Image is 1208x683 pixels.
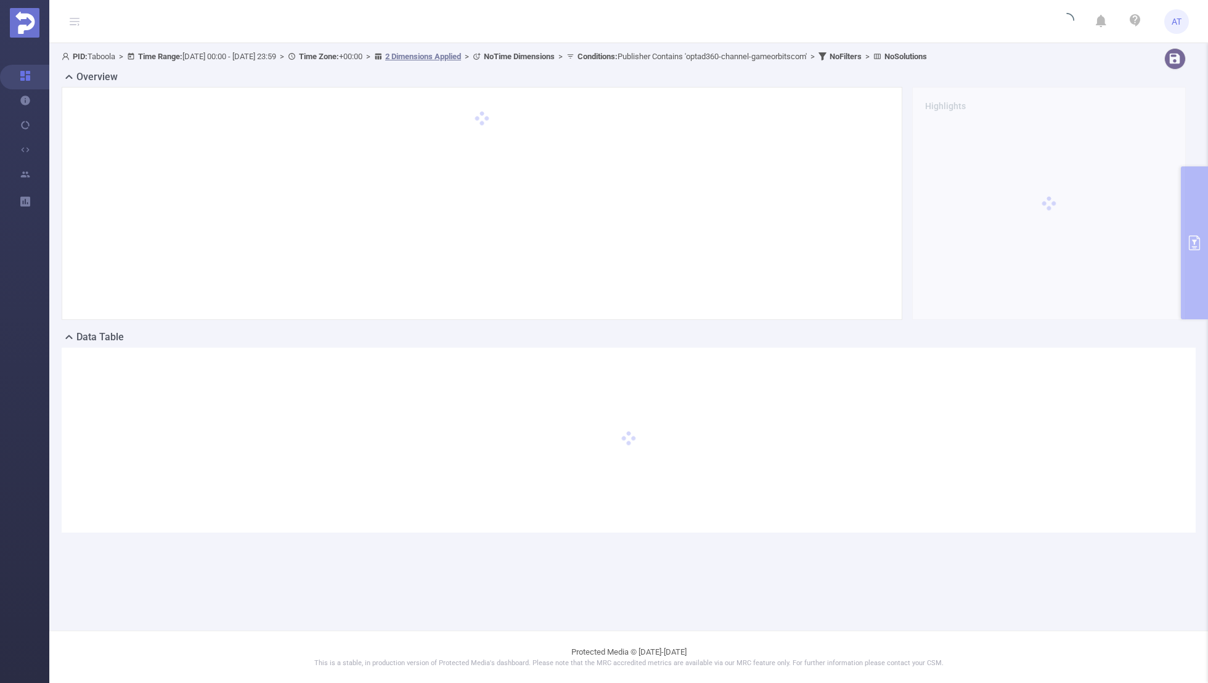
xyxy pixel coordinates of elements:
span: > [362,52,374,61]
b: No Filters [830,52,862,61]
span: > [862,52,873,61]
p: This is a stable, in production version of Protected Media's dashboard. Please note that the MRC ... [80,658,1177,669]
h2: Data Table [76,330,124,345]
b: Time Zone: [299,52,339,61]
b: Time Range: [138,52,182,61]
span: AT [1172,9,1181,34]
span: Publisher Contains 'optad360-channel-gameorbitscom' [577,52,807,61]
h2: Overview [76,70,118,84]
span: > [115,52,127,61]
span: Taboola [DATE] 00:00 - [DATE] 23:59 +00:00 [62,52,927,61]
img: Protected Media [10,8,39,38]
span: > [276,52,288,61]
b: No Solutions [884,52,927,61]
span: > [461,52,473,61]
b: No Time Dimensions [484,52,555,61]
span: > [555,52,566,61]
span: > [807,52,818,61]
i: icon: loading [1059,13,1074,30]
u: 2 Dimensions Applied [385,52,461,61]
i: icon: user [62,52,73,60]
b: PID: [73,52,88,61]
footer: Protected Media © [DATE]-[DATE] [49,631,1208,683]
b: Conditions : [577,52,618,61]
